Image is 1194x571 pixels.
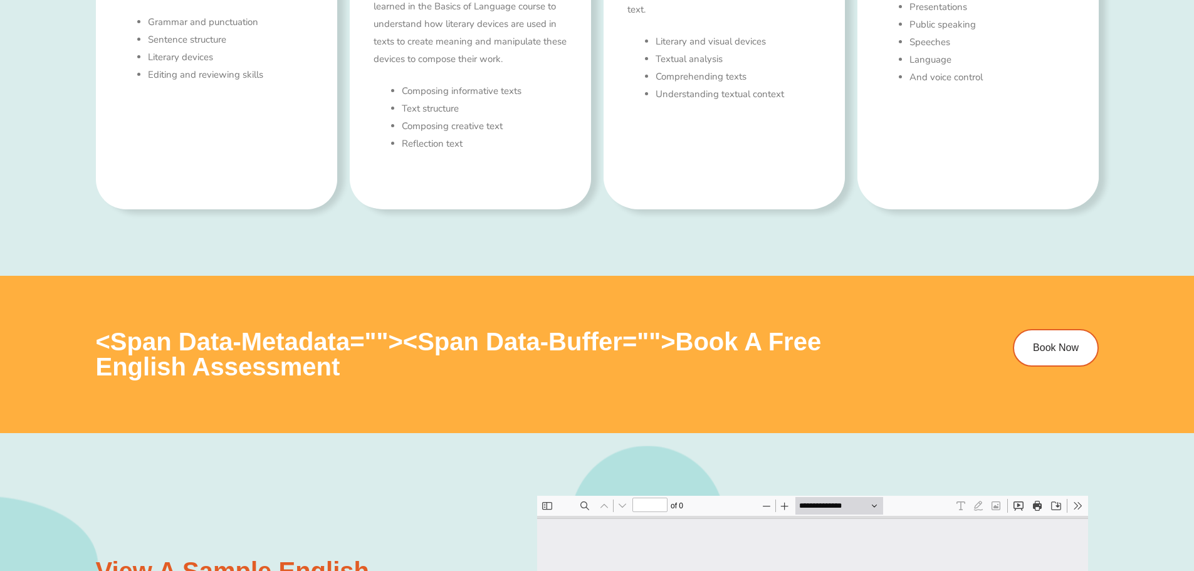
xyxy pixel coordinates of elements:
[402,118,567,135] li: Composing creative text
[909,34,1074,51] li: Speeches
[1033,343,1079,353] span: Book Now
[402,100,567,118] li: Text structure
[148,14,313,31] li: Grammar and punctuation
[985,429,1194,571] iframe: Chat Widget
[656,33,820,51] li: Literary and visual devices
[450,1,468,19] button: Add or edit images
[96,329,888,379] h3: <span data-metadata=" "><span data-buffer=" ">Book a Free english Assessment
[402,135,567,153] li: Reflection text
[148,49,313,66] li: Literary devices
[1013,329,1099,367] a: Book Now
[656,68,820,86] li: Comprehending texts
[909,69,1074,86] li: And voice control
[415,1,432,19] button: Text
[656,51,820,68] li: Textual analysis
[148,31,313,49] li: Sentence structure
[148,66,313,84] li: Editing and reviewing skills
[432,1,450,19] button: Draw
[909,51,1074,69] li: Language
[402,83,567,100] li: Composing informative texts
[656,86,820,103] p: Understanding textual context
[132,1,150,19] span: of ⁨0⁩
[909,16,1074,34] li: Public speaking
